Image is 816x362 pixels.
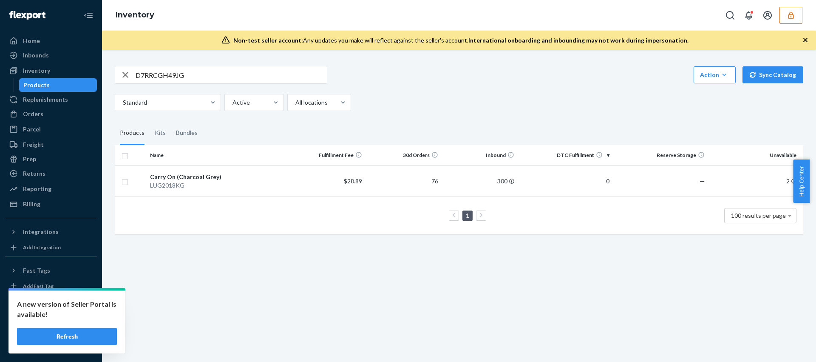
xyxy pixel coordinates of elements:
img: Flexport logo [9,11,45,20]
td: 300 [442,165,518,197]
span: 100 results per page [731,212,786,219]
a: Settings [5,295,97,308]
div: Billing [23,200,40,208]
a: Add Integration [5,242,97,253]
button: Help Center [793,160,810,203]
a: Orders [5,107,97,121]
div: Add Fast Tag [23,282,54,290]
div: Inventory [23,66,50,75]
th: Unavailable [708,145,803,165]
span: International onboarding and inbounding may not work during impersonation. [468,37,688,44]
button: Open account menu [759,7,776,24]
button: Fast Tags [5,264,97,277]
th: DTC Fulfillment [518,145,613,165]
a: Talk to Support [5,309,97,323]
div: Parcel [23,125,41,134]
button: Close Navigation [80,7,97,24]
div: Orders [23,110,43,118]
div: LUG2018KG [150,181,286,190]
button: Action [694,66,736,83]
td: 2 [708,165,803,197]
button: Refresh [17,328,117,345]
div: Products [23,81,50,89]
a: Replenishments [5,93,97,106]
span: $28.89 [344,177,362,185]
a: Parcel [5,123,97,136]
a: Help Center [5,324,97,337]
a: Returns [5,167,97,180]
div: Fast Tags [23,266,50,275]
div: Products [120,121,144,145]
button: Sync Catalog [742,66,803,83]
a: Add Fast Tag [5,281,97,292]
span: — [700,177,705,185]
td: 0 [518,165,613,197]
th: Name [147,145,289,165]
th: Inbound [442,145,518,165]
a: Inbounds [5,48,97,62]
ol: breadcrumbs [109,3,161,28]
div: Freight [23,140,44,149]
td: 76 [365,165,442,197]
div: Kits [155,121,166,145]
a: Billing [5,197,97,211]
button: Integrations [5,225,97,239]
div: Action [700,71,729,79]
div: Returns [23,169,45,178]
input: Active [232,98,232,107]
a: Home [5,34,97,48]
div: Any updates you make will reflect against the seller's account. [233,36,688,45]
a: Reporting [5,182,97,196]
input: Search inventory by name or sku [136,66,327,83]
div: Integrations [23,228,59,236]
div: Bundles [176,121,198,145]
a: Freight [5,138,97,151]
div: Carry On (Charcoal Grey) [150,173,286,181]
div: Replenishments [23,95,68,104]
button: Open notifications [740,7,757,24]
a: Page 1 is your current page [464,212,471,219]
button: Give Feedback [5,338,97,352]
div: Add Integration [23,244,61,251]
input: Standard [122,98,123,107]
div: Home [23,37,40,45]
div: Prep [23,155,36,163]
span: Non-test seller account: [233,37,303,44]
a: Inventory [116,10,154,20]
a: Prep [5,152,97,166]
p: A new version of Seller Portal is available! [17,299,117,319]
div: Inbounds [23,51,49,60]
a: Inventory [5,64,97,77]
th: 30d Orders [365,145,442,165]
div: Reporting [23,185,51,193]
th: Reserve Storage [613,145,708,165]
button: Open Search Box [722,7,739,24]
a: Products [19,78,97,92]
th: Fulfillment Fee [289,145,365,165]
